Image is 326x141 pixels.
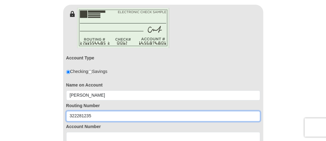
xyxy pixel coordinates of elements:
[66,68,107,75] div: Checking Savings
[66,103,260,109] label: Routing Number
[66,55,95,61] label: Account Type
[66,123,260,130] label: Account Number
[66,82,260,88] label: Name on Account
[77,8,169,48] img: check-en.png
